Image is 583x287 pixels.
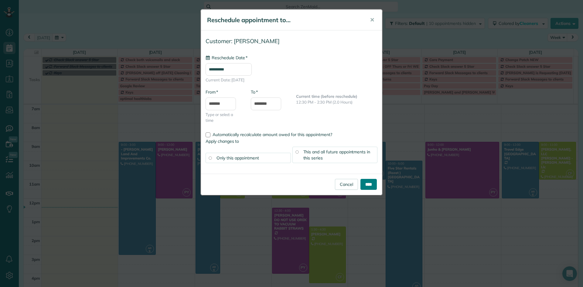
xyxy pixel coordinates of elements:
[206,138,377,144] label: Apply changes to
[296,94,357,99] b: Current time (before reschedule)
[251,89,258,95] label: To
[370,16,374,23] span: ✕
[206,55,247,61] label: Reschedule Date
[303,149,370,161] span: This and all future appointments in this series
[213,132,332,137] span: Automatically recalculate amount owed for this appointment?
[206,38,377,44] h4: Customer: [PERSON_NAME]
[206,112,242,123] span: Type or select a time
[206,89,218,95] label: From
[295,150,298,153] input: This and all future appointments in this series
[216,155,259,161] span: Only this appointment
[209,156,212,159] input: Only this appointment
[296,99,377,105] p: 12:30 PM - 2:30 PM (2.0 Hours)
[335,179,358,190] a: Cancel
[206,77,377,83] span: Current Date: [DATE]
[207,16,361,24] h5: Reschedule appointment to...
